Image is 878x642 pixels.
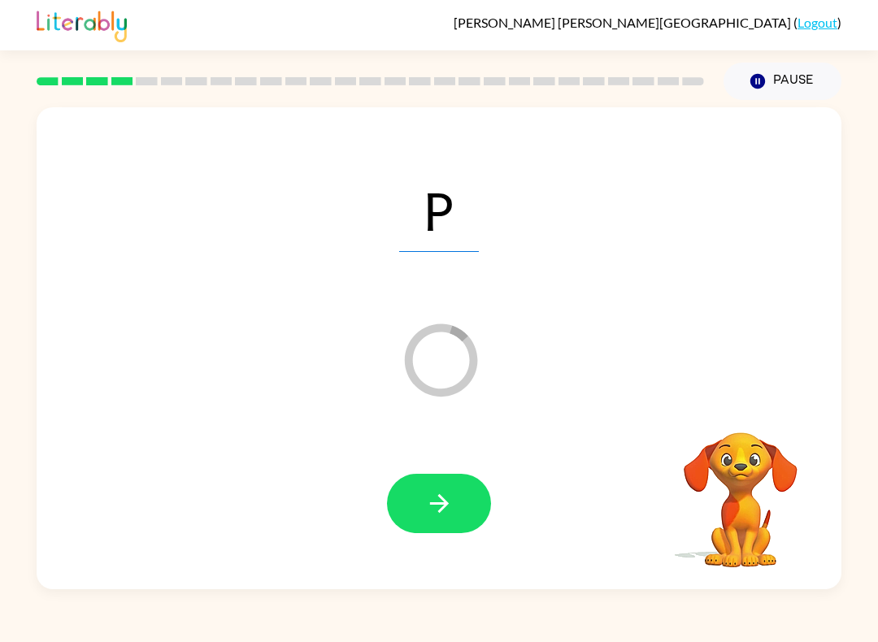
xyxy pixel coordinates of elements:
[798,15,837,30] a: Logout
[399,167,479,252] span: P
[724,63,841,100] button: Pause
[659,407,822,570] video: Your browser must support playing .mp4 files to use Literably. Please try using another browser.
[454,15,793,30] span: [PERSON_NAME] [PERSON_NAME][GEOGRAPHIC_DATA]
[37,7,127,42] img: Literably
[454,15,841,30] div: ( )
